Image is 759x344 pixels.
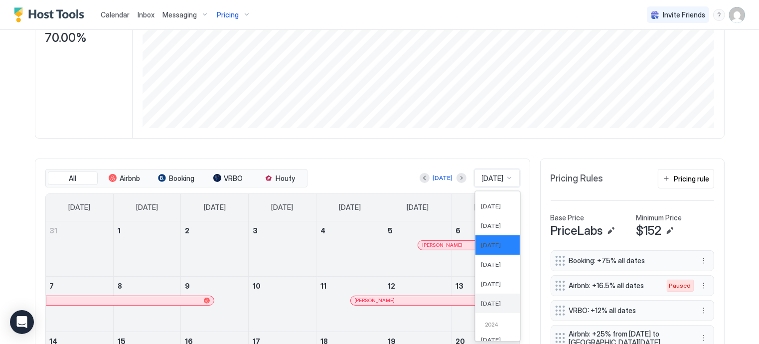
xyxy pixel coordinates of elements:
div: tab-group [45,169,307,188]
a: September 2, 2025 [181,221,248,240]
span: Houfy [276,174,295,183]
span: 5 [388,226,393,235]
span: Invite Friends [663,10,705,19]
span: 10 [253,282,261,290]
span: Booking [169,174,194,183]
div: menu [698,255,710,267]
button: More options [698,332,710,344]
span: [PERSON_NAME] [355,297,395,304]
span: VRBO: +12% all dates [569,306,688,315]
span: 31 [50,226,58,235]
div: Airbnb: +16.5% all dates Pausedmenu [551,275,714,296]
button: VRBO [203,172,253,185]
a: Thursday [329,194,371,221]
button: Airbnb [100,172,150,185]
a: September 1, 2025 [114,221,181,240]
span: $152 [636,223,662,238]
a: Sunday [58,194,100,221]
span: Pricing [217,10,239,19]
span: 70.00% [45,30,87,45]
span: [DATE] [481,241,501,249]
div: [PERSON_NAME] [355,297,515,304]
button: More options [698,305,710,317]
button: Edit [664,225,676,237]
span: [DATE] [271,203,293,212]
a: September 3, 2025 [249,221,316,240]
span: Inbox [138,10,154,19]
a: September 9, 2025 [181,277,248,295]
a: September 4, 2025 [316,221,384,240]
div: menu [713,9,725,21]
a: Monday [126,194,168,221]
span: Pricing Rules [551,173,604,184]
span: 3 [253,226,258,235]
span: Airbnb: +16.5% all dates [569,281,657,290]
span: [DATE] [482,174,504,183]
span: [PERSON_NAME] [422,242,462,248]
span: 7 [50,282,54,290]
td: September 10, 2025 [249,276,316,332]
a: September 10, 2025 [249,277,316,295]
span: [DATE] [481,280,501,288]
button: Houfy [255,172,305,185]
a: September 5, 2025 [384,221,452,240]
div: menu [698,332,710,344]
td: September 9, 2025 [181,276,249,332]
a: Tuesday [194,194,236,221]
span: [DATE] [481,261,501,268]
span: 9 [185,282,190,290]
span: Messaging [162,10,197,19]
span: [DATE] [68,203,90,212]
button: All [48,172,98,185]
span: [DATE] [481,336,501,344]
button: Edit [605,225,617,237]
span: 4 [320,226,325,235]
a: Friday [397,194,439,221]
div: Open Intercom Messenger [10,310,34,334]
td: September 8, 2025 [113,276,181,332]
div: Pricing rule [674,173,710,184]
td: September 13, 2025 [452,276,519,332]
span: [DATE] [481,222,501,229]
a: September 7, 2025 [46,277,113,295]
span: [DATE] [481,300,501,307]
button: More options [698,280,710,292]
button: Pricing rule [658,169,714,188]
span: [DATE] [204,203,226,212]
td: September 4, 2025 [316,221,384,277]
span: [DATE] [481,202,501,210]
td: September 12, 2025 [384,276,452,332]
span: [DATE] [339,203,361,212]
span: Calendar [101,10,130,19]
button: [DATE] [432,172,455,184]
a: Host Tools Logo [14,7,89,22]
td: September 6, 2025 [452,221,519,277]
a: September 6, 2025 [452,221,519,240]
a: Saturday [464,194,506,221]
a: September 11, 2025 [316,277,384,295]
a: September 12, 2025 [384,277,452,295]
button: More options [698,255,710,267]
span: 11 [320,282,326,290]
a: September 13, 2025 [452,277,519,295]
span: Base Price [551,213,585,222]
button: Next month [456,173,466,183]
div: [PERSON_NAME] [422,242,514,248]
div: User profile [729,7,745,23]
span: 2 [185,226,189,235]
span: 6 [455,226,460,235]
span: 8 [118,282,122,290]
span: VRBO [224,174,243,183]
span: Airbnb [120,174,140,183]
div: 2024 [479,321,516,329]
td: September 1, 2025 [113,221,181,277]
a: Wednesday [261,194,303,221]
span: 1 [118,226,121,235]
td: August 31, 2025 [46,221,114,277]
span: [DATE] [407,203,429,212]
span: 13 [455,282,463,290]
td: September 7, 2025 [46,276,114,332]
div: menu [698,305,710,317]
span: Minimum Price [636,213,682,222]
